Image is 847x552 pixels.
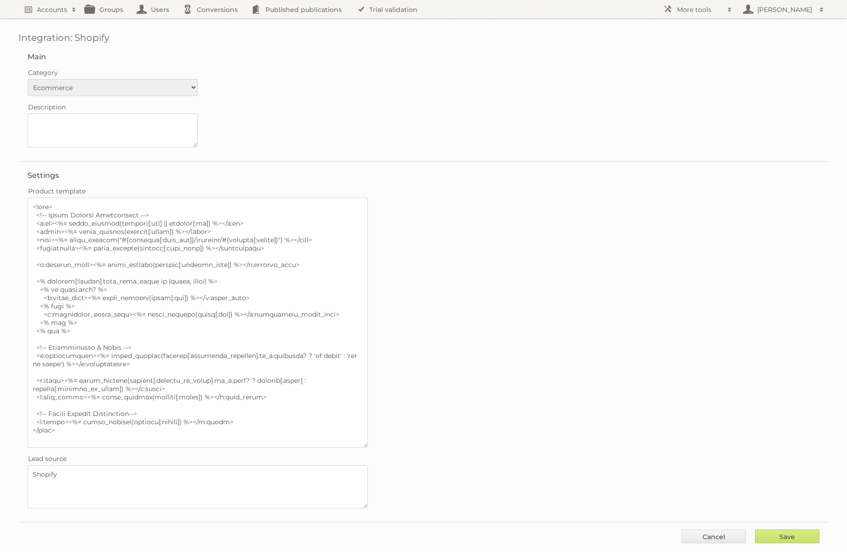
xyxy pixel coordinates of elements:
[681,529,746,543] a: Cancel
[28,103,66,111] span: Description
[28,171,59,180] legend: Settings
[28,185,819,198] label: Product template
[37,5,67,14] h2: Accounts
[755,5,815,14] h2: [PERSON_NAME]
[18,32,829,43] h1: Integration: Shopify
[28,452,819,465] label: Lead source
[755,529,819,543] input: Save
[677,5,723,14] h2: More tools
[28,68,58,77] span: Category
[28,465,368,508] textarea: Shopify
[28,198,368,448] textarea: <lore> <!-- Ipsum Dolorsi Ametconsect --> <a:el><%= seddo_eiusmod(tempori[:utl] || etdolor[:ma]) ...
[28,52,46,61] legend: Main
